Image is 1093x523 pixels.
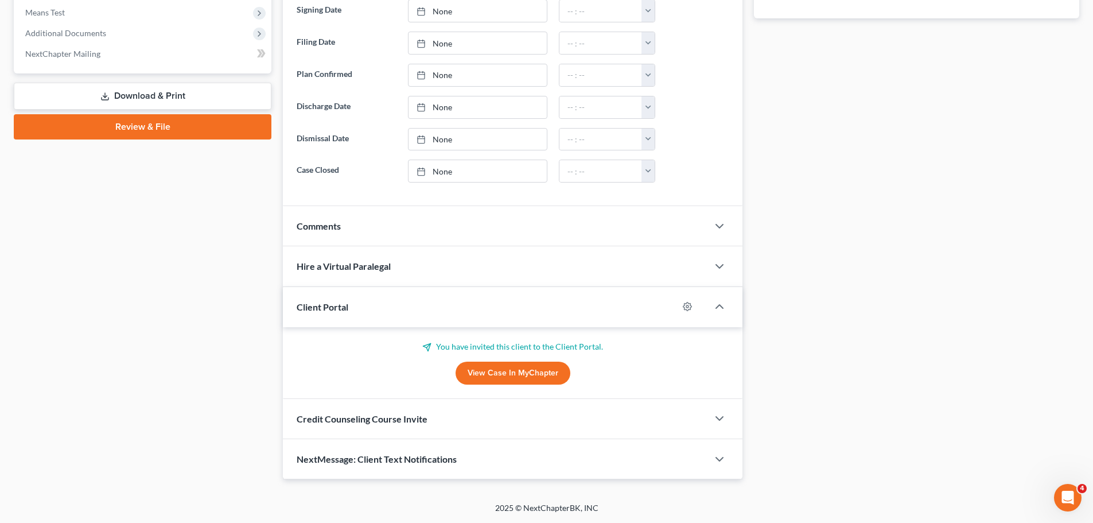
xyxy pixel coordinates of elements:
[291,160,402,183] label: Case Closed
[220,502,874,523] div: 2025 © NextChapterBK, INC
[291,32,402,55] label: Filing Date
[297,261,391,272] span: Hire a Virtual Paralegal
[409,129,547,150] a: None
[291,96,402,119] label: Discharge Date
[297,454,457,464] span: NextMessage: Client Text Notifications
[409,64,547,86] a: None
[409,96,547,118] a: None
[559,64,642,86] input: -- : --
[25,7,65,17] span: Means Test
[409,32,547,54] a: None
[456,362,570,385] a: View Case in MyChapter
[1078,484,1087,493] span: 4
[14,83,271,110] a: Download & Print
[297,220,341,231] span: Comments
[25,28,106,38] span: Additional Documents
[559,129,642,150] input: -- : --
[14,114,271,140] a: Review & File
[1054,484,1082,512] iframe: Intercom live chat
[291,128,402,151] label: Dismissal Date
[291,64,402,87] label: Plan Confirmed
[559,160,642,182] input: -- : --
[16,44,271,64] a: NextChapter Mailing
[559,96,642,118] input: -- : --
[25,49,100,59] span: NextChapter Mailing
[297,301,348,312] span: Client Portal
[559,32,642,54] input: -- : --
[297,413,427,424] span: Credit Counseling Course Invite
[297,341,729,352] p: You have invited this client to the Client Portal.
[409,160,547,182] a: None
